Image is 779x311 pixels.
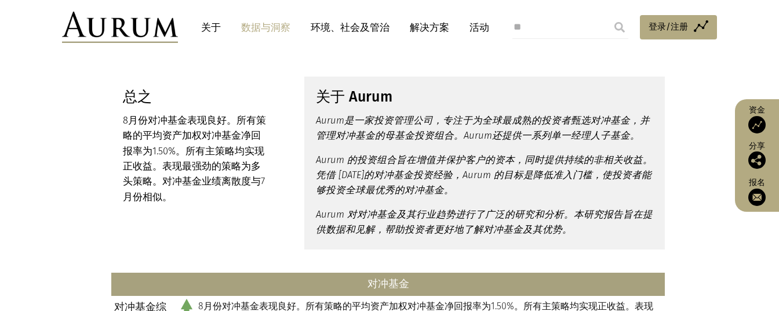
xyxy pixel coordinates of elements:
font: Aurum 的投资组合旨在增值并保护客户的资本，同时提供持续的非相关收益。凭借 [DATE]的对冲基金投资经验，Aurum 的目标是降低准入门槛，使投资者能够投资全球最优秀的对冲基金。 [316,154,653,196]
font: 活动 [469,21,489,34]
a: 资金 [741,105,773,133]
font: 数据与洞察 [241,21,290,34]
font: 对冲基金净回报率为1.50%。所有主策略均实现正收益。表现最强劲的策略为多头策略。对冲基金业绩离散度与7月份相似。 [123,130,265,202]
a: 报名 [741,178,773,206]
img: 分享这篇文章 [748,151,766,169]
font: 总之 [123,88,152,106]
a: 关于 [195,17,227,38]
font: 环境、社会及管治 [311,21,389,34]
font: Aurum是一家投资管理公司，专注于为全球最成熟的投资者甄选对冲基金，并管理对冲基金的母基金投资组合。Aurum还提供一系列单一经理人子基金。 [316,115,650,141]
input: Submit [608,16,631,39]
img: 订阅我们的时事通讯 [748,189,766,206]
font: 分享 [749,141,765,151]
font: 8月份对冲基金表现良好。所有策略的平均 [123,115,266,141]
font: 解决方案 [410,21,449,34]
a: 环境、社会及管治 [305,17,395,38]
font: 关于 [201,21,221,34]
font: 登录/注册 [649,21,688,32]
font: 资产加权 [162,130,202,141]
font: 对冲基金 [367,277,409,290]
font: Aurum 对对冲基金及其行业趋势进行了广泛的研究和分析。本研究报告旨在提供数据和见解，帮助投资者更好地了解对冲基金及其优势。 [316,209,653,235]
font: 资金 [749,105,765,115]
img: 金 [62,12,178,43]
a: 登录/注册 [640,15,717,39]
a: 解决方案 [404,17,455,38]
a: 活动 [464,17,489,38]
a: 数据与洞察 [235,17,296,38]
img: 获取资金 [748,116,766,133]
font: 报名 [749,178,765,187]
font: 关于 Aurum [316,88,392,106]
